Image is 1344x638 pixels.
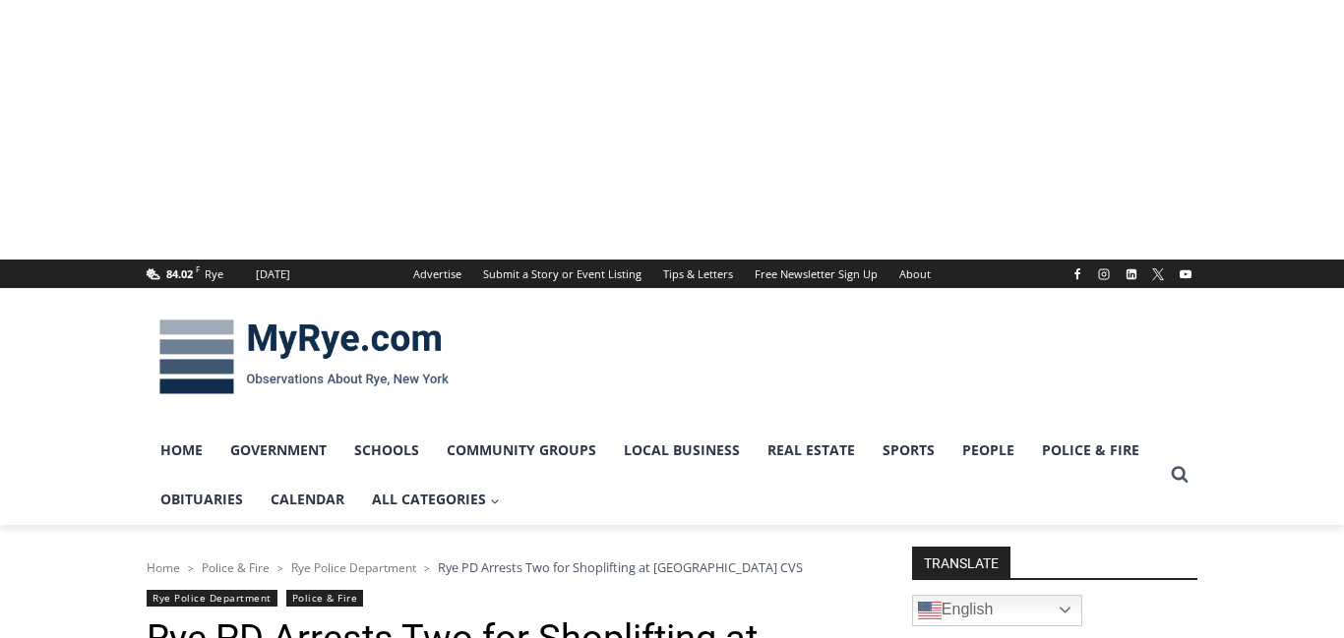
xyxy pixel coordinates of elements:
[147,306,461,408] img: MyRye.com
[291,559,416,576] a: Rye Police Department
[216,426,340,475] a: Government
[196,263,200,274] span: F
[1120,262,1143,286] a: Linkedin
[888,260,942,288] a: About
[402,260,942,288] nav: Secondary Navigation
[869,426,948,475] a: Sports
[1174,262,1197,286] a: YouTube
[912,547,1010,578] strong: TRANSLATE
[147,590,277,607] a: Rye Police Department
[424,561,430,575] span: >
[472,260,652,288] a: Submit a Story or Event Listing
[166,266,193,281] span: 84.02
[610,426,754,475] a: Local Business
[372,489,500,510] span: All Categories
[147,426,216,475] a: Home
[1028,426,1153,475] a: Police & Fire
[147,557,860,577] nav: Breadcrumbs
[1066,262,1089,286] a: Facebook
[402,260,472,288] a: Advertise
[202,559,270,576] a: Police & Fire
[1146,262,1170,286] a: X
[918,599,942,622] img: en
[256,265,290,283] div: [DATE]
[912,595,1082,626] a: English
[358,475,514,524] a: All Categories
[147,426,1162,525] nav: Primary Navigation
[205,265,223,283] div: Rye
[257,475,358,524] a: Calendar
[1092,262,1116,286] a: Instagram
[147,475,257,524] a: Obituaries
[433,426,610,475] a: Community Groups
[948,426,1028,475] a: People
[744,260,888,288] a: Free Newsletter Sign Up
[438,558,803,576] span: Rye PD Arrests Two for Shoplifting at [GEOGRAPHIC_DATA] CVS
[277,561,283,575] span: >
[1162,457,1197,493] button: View Search Form
[286,590,364,607] a: Police & Fire
[188,561,194,575] span: >
[147,559,180,576] a: Home
[652,260,744,288] a: Tips & Letters
[340,426,433,475] a: Schools
[754,426,869,475] a: Real Estate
